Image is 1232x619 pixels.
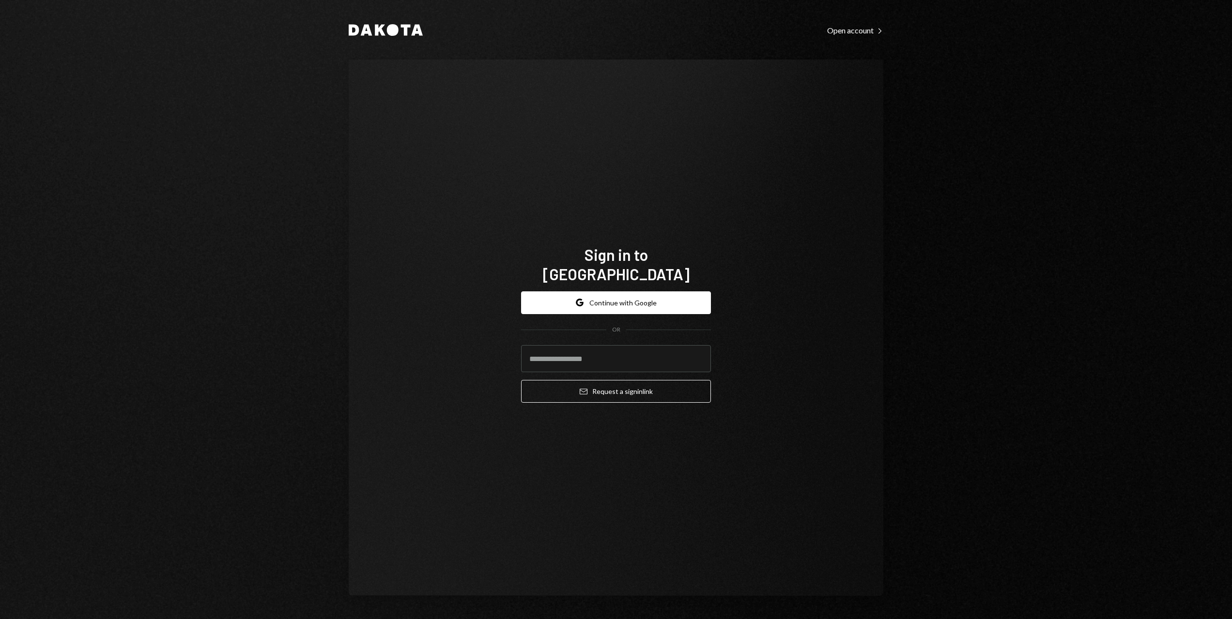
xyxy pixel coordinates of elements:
[827,26,883,35] div: Open account
[827,25,883,35] a: Open account
[521,380,711,403] button: Request a signinlink
[521,245,711,284] h1: Sign in to [GEOGRAPHIC_DATA]
[612,326,620,334] div: OR
[521,291,711,314] button: Continue with Google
